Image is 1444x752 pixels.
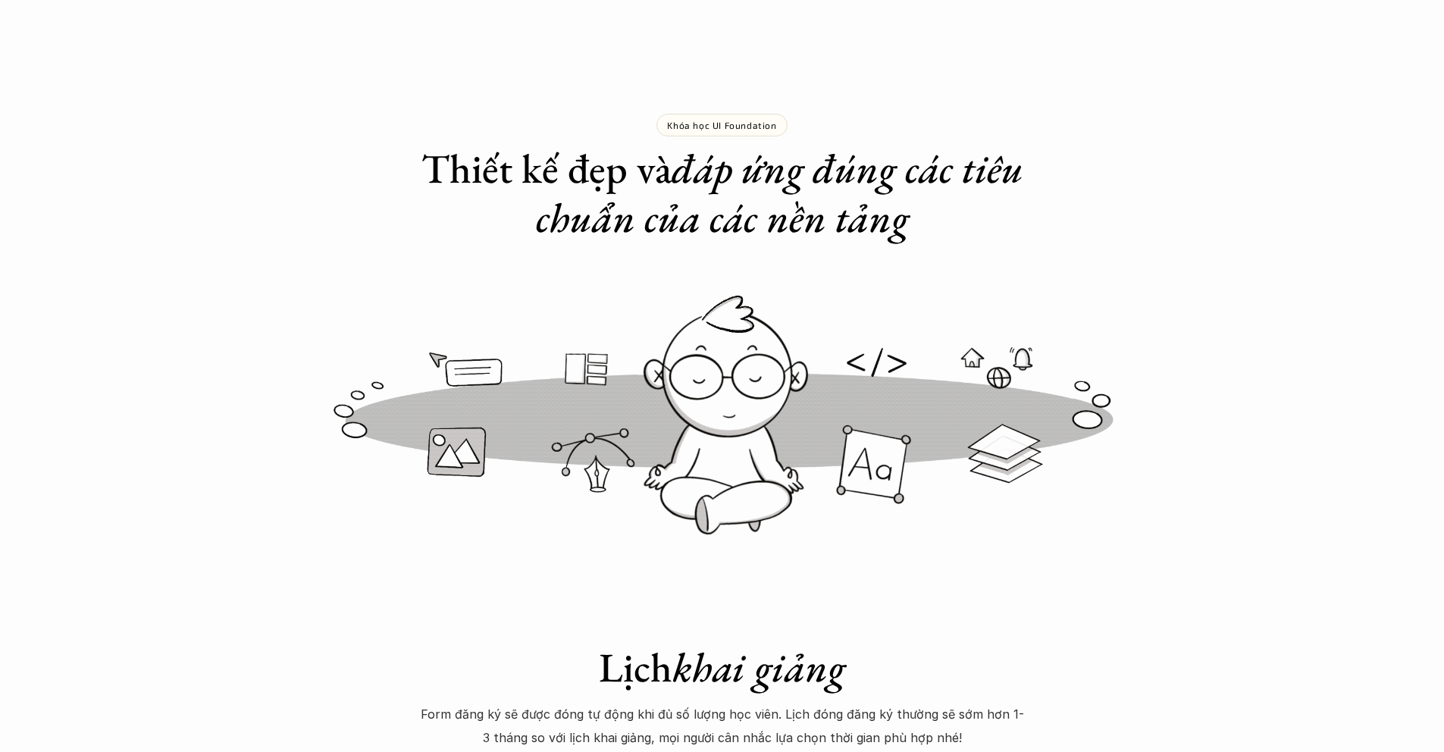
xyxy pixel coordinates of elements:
[419,703,1026,749] p: Form đăng ký sẽ được đóng tự động khi đủ số lượng học viên. Lịch đóng đăng ký thường sẽ sớm hơn 1...
[419,144,1026,243] h1: Thiết kế đẹp và
[536,142,1032,244] em: đáp ứng đúng các tiêu chuẩn của các nền tảng
[667,120,776,130] p: Khóa học UI Foundation
[419,643,1026,692] h1: Lịch
[672,641,845,694] em: khai giảng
